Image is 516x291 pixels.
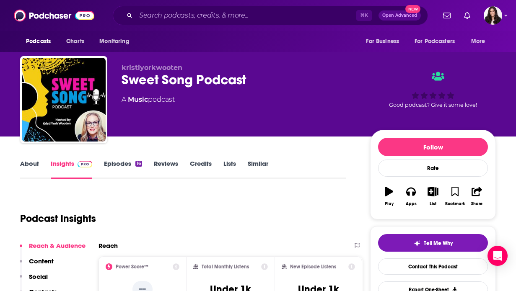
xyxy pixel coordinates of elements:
[51,160,92,179] a: InsightsPodchaser Pro
[415,36,455,47] span: For Podcasters
[414,240,420,247] img: tell me why sparkle
[389,102,477,108] span: Good podcast? Give it some love!
[465,33,496,49] button: open menu
[135,161,142,167] div: 16
[385,201,394,206] div: Play
[406,201,417,206] div: Apps
[378,138,488,156] button: Follow
[154,160,178,179] a: Reviews
[104,160,142,179] a: Episodes16
[405,5,420,13] span: New
[223,160,236,179] a: Lists
[378,234,488,252] button: tell me why sparkleTell Me Why
[136,9,356,22] input: Search podcasts, credits, & more...
[382,13,417,18] span: Open Advanced
[445,201,465,206] div: Bookmark
[484,6,502,25] span: Logged in as RebeccaShapiro
[14,8,94,23] img: Podchaser - Follow, Share and Rate Podcasts
[122,64,182,72] span: kristiyorkwooten
[356,10,372,21] span: ⌘ K
[93,33,140,49] button: open menu
[424,240,453,247] span: Tell Me Why
[440,8,454,23] a: Show notifications dropdown
[20,33,62,49] button: open menu
[366,36,399,47] span: For Business
[20,242,86,257] button: Reach & Audience
[128,95,148,103] a: Music
[471,36,485,47] span: More
[26,36,51,47] span: Podcasts
[20,212,96,225] h1: Podcast Insights
[290,264,336,270] h2: New Episode Listens
[422,181,444,211] button: List
[20,273,48,288] button: Social
[20,160,39,179] a: About
[116,264,148,270] h2: Power Score™
[20,257,54,273] button: Content
[409,33,467,49] button: open menu
[122,95,175,105] div: A podcast
[484,6,502,25] img: User Profile
[61,33,89,49] a: Charts
[444,181,466,211] button: Bookmark
[400,181,422,211] button: Apps
[430,201,436,206] div: List
[29,273,48,281] p: Social
[99,36,129,47] span: Monitoring
[78,161,92,167] img: Podchaser Pro
[378,181,400,211] button: Play
[487,246,508,266] div: Open Intercom Messenger
[202,264,249,270] h2: Total Monthly Listens
[370,64,496,116] div: Good podcast? Give it some love!
[29,257,54,265] p: Content
[99,242,118,250] h2: Reach
[360,33,410,49] button: open menu
[378,160,488,177] div: Rate
[461,8,474,23] a: Show notifications dropdown
[378,258,488,275] a: Contact This Podcast
[248,160,268,179] a: Similar
[190,160,212,179] a: Credits
[29,242,86,250] p: Reach & Audience
[113,6,428,25] div: Search podcasts, credits, & more...
[471,201,482,206] div: Share
[466,181,488,211] button: Share
[22,58,106,142] img: Sweet Song Podcast
[379,10,421,21] button: Open AdvancedNew
[66,36,84,47] span: Charts
[484,6,502,25] button: Show profile menu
